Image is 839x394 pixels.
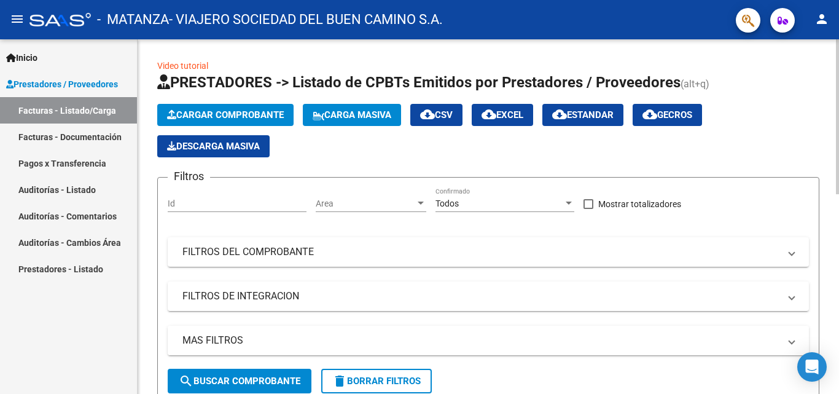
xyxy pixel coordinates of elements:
[168,369,311,393] button: Buscar Comprobante
[157,74,681,91] span: PRESTADORES -> Listado de CPBTs Emitidos por Prestadores / Proveedores
[303,104,401,126] button: Carga Masiva
[420,109,453,120] span: CSV
[168,326,809,355] mat-expansion-panel-header: MAS FILTROS
[435,199,459,208] span: Todos
[410,104,462,126] button: CSV
[642,107,657,122] mat-icon: cloud_download
[157,104,294,126] button: Cargar Comprobante
[168,168,210,185] h3: Filtros
[6,51,37,65] span: Inicio
[482,107,496,122] mat-icon: cloud_download
[332,376,421,387] span: Borrar Filtros
[552,109,614,120] span: Estandar
[182,245,779,259] mat-panel-title: FILTROS DEL COMPROBANTE
[169,6,443,33] span: - VIAJERO SOCIEDAD DEL BUEN CAMINO S.A.
[482,109,523,120] span: EXCEL
[321,369,432,393] button: Borrar Filtros
[157,135,270,157] app-download-masive: Descarga masiva de comprobantes (adjuntos)
[167,141,260,152] span: Descarga Masiva
[167,109,284,120] span: Cargar Comprobante
[157,61,208,71] a: Video tutorial
[472,104,533,126] button: EXCEL
[182,290,779,303] mat-panel-title: FILTROS DE INTEGRACION
[179,376,300,387] span: Buscar Comprobante
[168,237,809,267] mat-expansion-panel-header: FILTROS DEL COMPROBANTE
[6,77,118,91] span: Prestadores / Proveedores
[168,282,809,311] mat-expansion-panel-header: FILTROS DE INTEGRACION
[332,374,347,388] mat-icon: delete
[542,104,623,126] button: Estandar
[814,12,829,26] mat-icon: person
[179,374,193,388] mat-icon: search
[157,135,270,157] button: Descarga Masiva
[313,109,391,120] span: Carga Masiva
[316,199,415,209] span: Area
[642,109,692,120] span: Gecros
[797,352,827,382] div: Open Intercom Messenger
[681,78,709,90] span: (alt+q)
[552,107,567,122] mat-icon: cloud_download
[97,6,169,33] span: - MATANZA
[633,104,702,126] button: Gecros
[182,334,779,347] mat-panel-title: MAS FILTROS
[10,12,25,26] mat-icon: menu
[420,107,435,122] mat-icon: cloud_download
[598,197,681,211] span: Mostrar totalizadores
